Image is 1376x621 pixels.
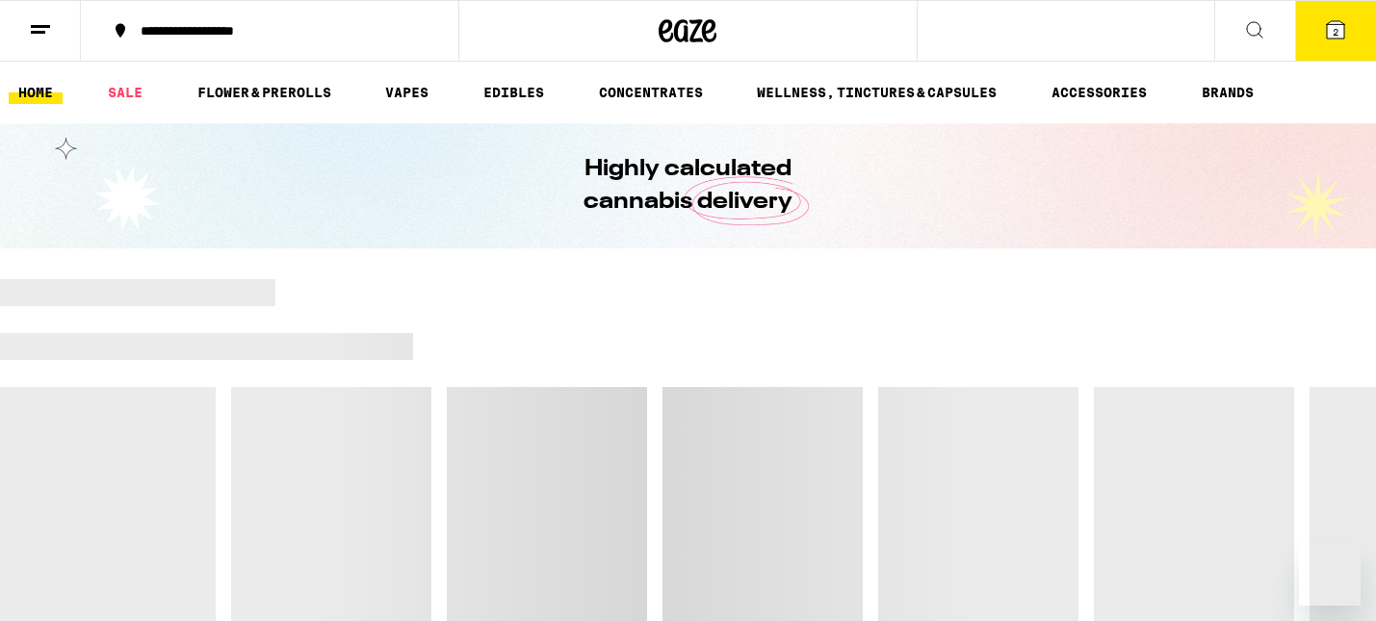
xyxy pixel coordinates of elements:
[9,81,63,104] a: HOME
[530,153,847,219] h1: Highly calculated cannabis delivery
[589,81,713,104] a: CONCENTRATES
[376,81,438,104] a: VAPES
[188,81,341,104] a: FLOWER & PREROLLS
[747,81,1006,104] a: WELLNESS, TINCTURES & CAPSULES
[1192,81,1263,104] a: BRANDS
[1333,26,1338,38] span: 2
[98,81,152,104] a: SALE
[474,81,554,104] a: EDIBLES
[1042,81,1156,104] a: ACCESSORIES
[1295,1,1376,61] button: 2
[1299,544,1361,606] iframe: Button to launch messaging window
